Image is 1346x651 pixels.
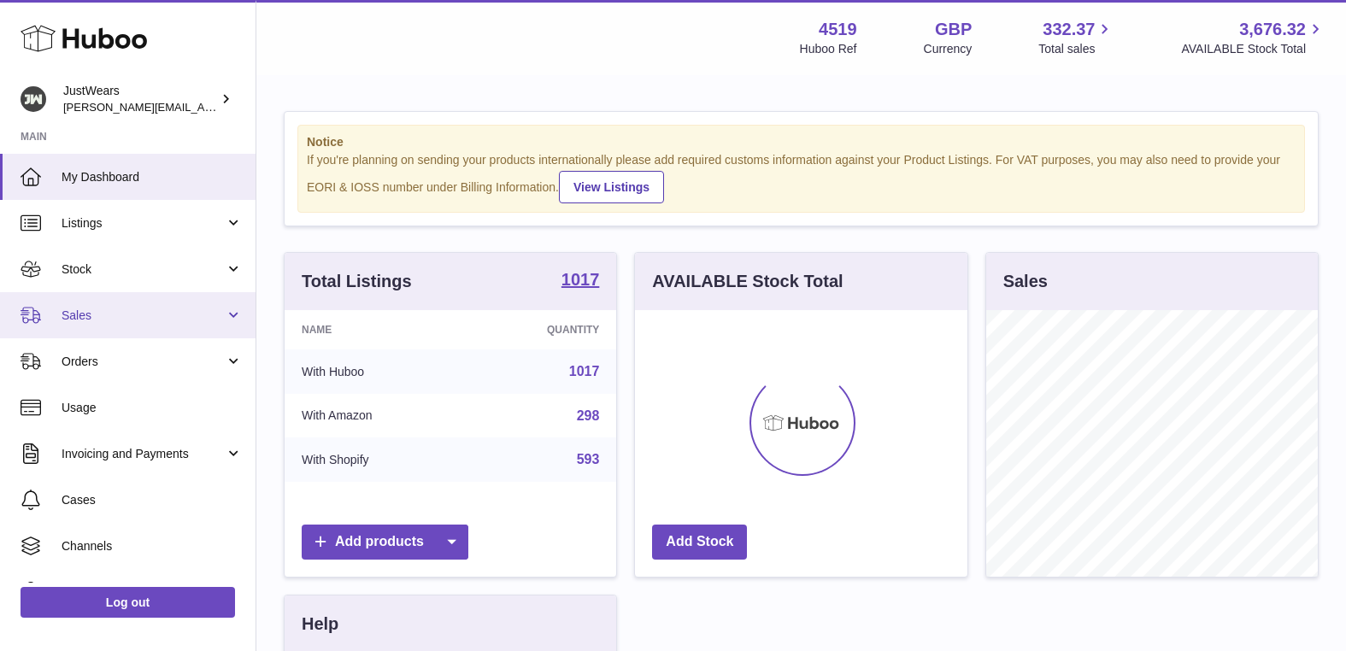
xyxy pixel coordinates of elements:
[935,18,972,41] strong: GBP
[62,169,243,185] span: My Dashboard
[1181,18,1325,57] a: 3,676.32 AVAILABLE Stock Total
[21,587,235,618] a: Log out
[302,613,338,636] h3: Help
[285,310,467,349] th: Name
[467,310,617,349] th: Quantity
[302,270,412,293] h3: Total Listings
[1038,18,1114,57] a: 332.37 Total sales
[285,437,467,482] td: With Shopify
[62,538,243,554] span: Channels
[819,18,857,41] strong: 4519
[1038,41,1114,57] span: Total sales
[307,134,1296,150] strong: Notice
[62,215,225,232] span: Listings
[62,308,225,324] span: Sales
[800,41,857,57] div: Huboo Ref
[62,400,243,416] span: Usage
[1181,41,1325,57] span: AVAILABLE Stock Total
[561,271,600,291] a: 1017
[63,100,343,114] span: [PERSON_NAME][EMAIL_ADDRESS][DOMAIN_NAME]
[1239,18,1306,41] span: 3,676.32
[63,83,217,115] div: JustWears
[559,171,664,203] a: View Listings
[561,271,600,288] strong: 1017
[285,349,467,394] td: With Huboo
[21,86,46,112] img: josh@just-wears.com
[302,525,468,560] a: Add products
[577,408,600,423] a: 298
[652,525,747,560] a: Add Stock
[307,152,1296,203] div: If you're planning on sending your products internationally please add required customs informati...
[569,364,600,378] a: 1017
[1003,270,1048,293] h3: Sales
[652,270,843,293] h3: AVAILABLE Stock Total
[924,41,973,57] div: Currency
[1043,18,1095,41] span: 332.37
[62,261,225,278] span: Stock
[62,446,225,462] span: Invoicing and Payments
[285,394,467,438] td: With Amazon
[577,452,600,466] a: 593
[62,354,225,370] span: Orders
[62,492,243,508] span: Cases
